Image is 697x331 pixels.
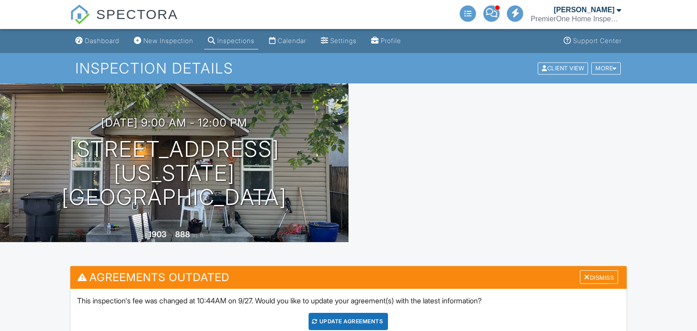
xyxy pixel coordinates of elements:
[15,137,334,209] h1: [STREET_ADDRESS] [US_STATE][GEOGRAPHIC_DATA]
[368,33,405,49] a: Profile
[381,37,401,44] div: Profile
[330,37,357,44] div: Settings
[148,229,167,239] div: 1903
[317,33,360,49] a: Settings
[85,37,119,44] div: Dashboard
[143,37,193,44] div: New Inspection
[530,15,621,24] div: PremierOne Home Inspections
[265,33,310,49] a: Calendar
[537,64,590,71] a: Client View
[70,266,627,288] h3: Agreements Outdated
[70,5,90,24] img: The Best Home Inspection Software - Spectora
[130,33,197,49] a: New Inspection
[309,313,388,330] div: Update Agreements
[573,37,622,44] div: Support Center
[538,62,588,74] div: Client View
[72,33,123,49] a: Dashboard
[580,270,618,284] div: Dismiss
[217,37,255,44] div: Inspections
[175,229,190,239] div: 888
[101,117,247,129] h3: [DATE] 9:00 am - 12:00 pm
[75,60,621,76] h1: Inspection Details
[70,14,178,30] a: SPECTORA
[96,5,178,24] span: SPECTORA
[278,37,306,44] div: Calendar
[191,232,204,239] span: sq. ft.
[204,33,258,49] a: Inspections
[137,232,147,239] span: Built
[591,62,621,74] div: More
[560,33,625,49] a: Support Center
[554,5,614,15] div: [PERSON_NAME]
